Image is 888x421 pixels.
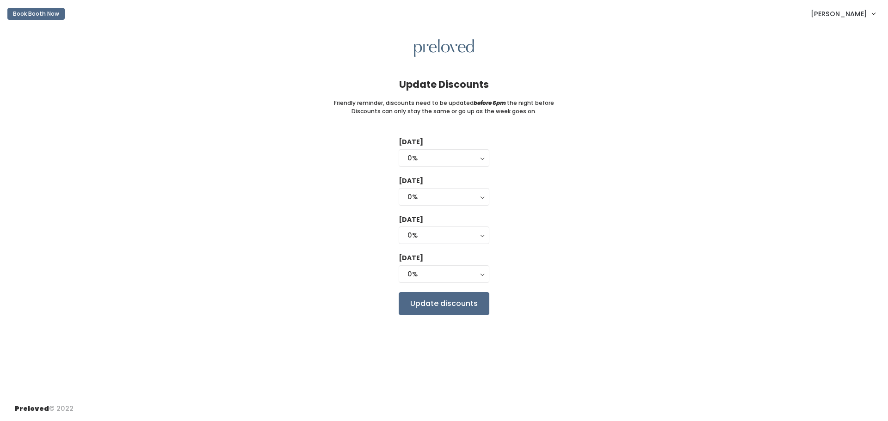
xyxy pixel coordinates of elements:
[399,79,489,90] h4: Update Discounts
[407,192,481,202] div: 0%
[7,4,65,24] a: Book Booth Now
[811,9,867,19] span: [PERSON_NAME]
[351,107,536,116] small: Discounts can only stay the same or go up as the week goes on.
[414,39,474,57] img: preloved logo
[407,230,481,240] div: 0%
[399,176,423,186] label: [DATE]
[474,99,506,107] i: before 6pm
[15,397,74,414] div: © 2022
[407,153,481,163] div: 0%
[399,188,489,206] button: 0%
[399,215,423,225] label: [DATE]
[399,226,489,244] button: 0%
[407,269,481,279] div: 0%
[399,253,423,263] label: [DATE]
[399,265,489,283] button: 0%
[7,8,65,20] button: Book Booth Now
[399,292,489,315] input: Update discounts
[334,99,554,107] small: Friendly reminder, discounts need to be updated the night before
[399,137,423,147] label: [DATE]
[399,149,489,167] button: 0%
[15,404,49,413] span: Preloved
[802,4,884,24] a: [PERSON_NAME]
